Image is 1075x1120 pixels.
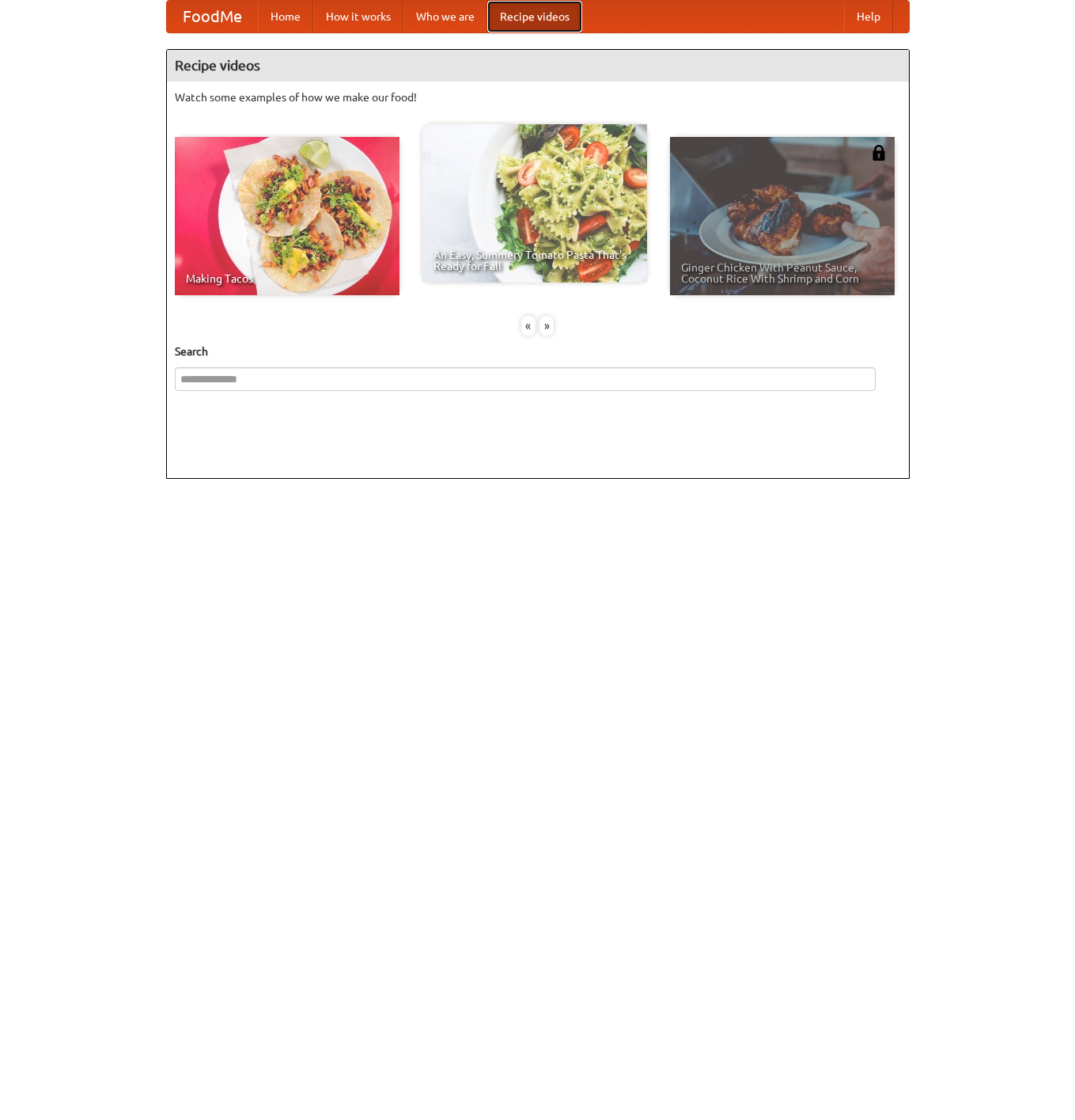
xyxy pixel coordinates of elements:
p: Watch some examples of how we make our food! [175,89,901,105]
a: Recipe videos [487,1,582,32]
img: 483408.png [871,145,887,161]
span: Making Tacos [186,273,388,284]
h4: Recipe videos [167,50,909,82]
a: How it works [313,1,403,32]
a: An Easy, Summery Tomato Pasta That's Ready for Fall [422,124,647,283]
a: Making Tacos [175,137,399,295]
h5: Search [175,344,901,359]
a: FoodMe [167,1,258,32]
a: Help [844,1,893,32]
div: » [539,316,554,336]
a: Who we are [403,1,487,32]
a: Home [258,1,313,32]
div: « [521,316,536,336]
span: An Easy, Summery Tomato Pasta That's Ready for Fall [433,249,636,271]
